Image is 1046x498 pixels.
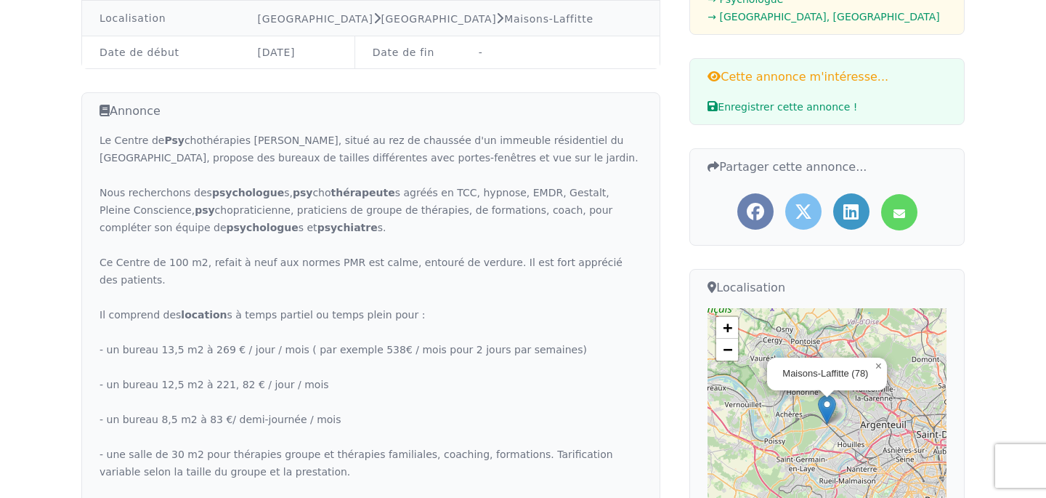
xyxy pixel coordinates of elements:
a: [GEOGRAPHIC_DATA] [258,13,373,25]
h3: Annonce [100,102,642,120]
a: Maisons-Laffitte [504,13,593,25]
td: Localisation [82,1,240,36]
h3: Partager cette annonce... [708,158,946,176]
strong: Psy [164,134,184,146]
a: Partager l'annonce sur Twitter [785,193,822,230]
td: - [461,36,660,69]
td: Date de début [82,36,240,69]
div: Maisons-Laffitte (78) [782,368,869,380]
strong: psychologue [227,222,299,233]
a: Partager l'annonce sur Facebook [737,193,774,230]
a: Partager l'annonce par mail [881,194,917,230]
a: [GEOGRAPHIC_DATA] [381,13,496,25]
a: Zoom out [716,339,738,361]
span: − [723,340,732,358]
span: × [875,360,882,372]
strong: psy [195,204,214,216]
img: Marker [818,395,836,425]
strong: location [181,309,227,321]
h3: Localisation [708,278,946,297]
td: Date de fin [354,36,461,69]
td: [DATE] [240,36,355,69]
h3: Cette annonce m'intéresse... [708,68,946,86]
span: Enregistrer cette annonce ! [708,101,857,113]
a: Close popup [869,358,887,375]
strong: psychologue [212,187,284,198]
a: Zoom in [716,317,738,339]
span: + [723,318,732,337]
a: Partager l'annonce sur LinkedIn [833,193,869,230]
strong: psychiatre [317,222,378,233]
li: → [GEOGRAPHIC_DATA], [GEOGRAPHIC_DATA] [708,8,946,25]
strong: thérapeute [331,187,395,198]
strong: psy [293,187,312,198]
